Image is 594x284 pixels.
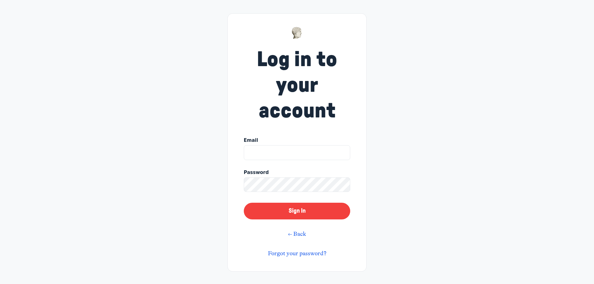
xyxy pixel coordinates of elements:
[244,203,350,219] button: Sign In
[244,169,269,176] span: Password
[244,47,350,124] h1: Log in to your account
[244,137,258,144] span: Email
[291,27,303,39] img: Museums as Progress
[288,231,306,237] a: ← Back
[268,250,326,257] a: Forgot your password?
